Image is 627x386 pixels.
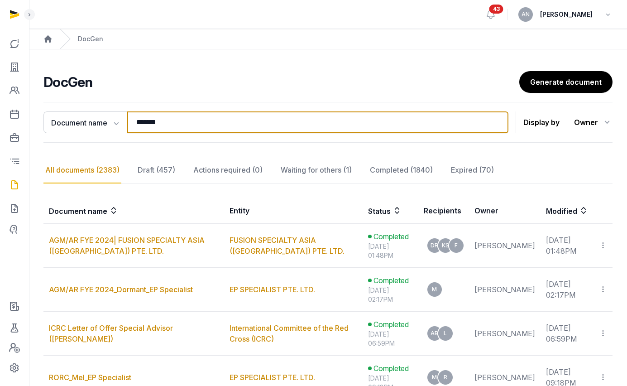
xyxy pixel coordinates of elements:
[469,224,541,268] td: [PERSON_NAME]
[442,243,449,248] span: KS
[224,198,363,224] th: Entity
[455,243,458,248] span: F
[432,375,437,380] span: M
[574,115,613,130] div: Owner
[136,157,177,183] div: Draft (457)
[431,243,438,248] span: DR
[29,29,627,49] nav: Breadcrumb
[78,34,103,43] div: DocGen
[191,157,264,183] div: Actions required (0)
[368,330,412,348] div: [DATE] 06:59PM
[469,268,541,312] td: [PERSON_NAME]
[230,285,315,294] a: EP SPECIALIST PTE. LTD.
[523,115,560,130] p: Display by
[49,285,193,294] a: AGM/AR FYE 2024_Dormant_EP Specialist
[43,198,224,224] th: Document name
[541,224,593,268] td: [DATE] 01:48PM
[489,5,503,14] span: 43
[541,198,613,224] th: Modified
[43,157,613,183] nav: Tabs
[518,7,533,22] button: AN
[373,275,409,286] span: Completed
[49,373,131,382] a: RORC_Mel_EP Specialist
[230,323,349,343] a: International Committee of the Red Cross (ICRC)
[368,286,412,304] div: [DATE] 02:17PM
[373,319,409,330] span: Completed
[373,231,409,242] span: Completed
[541,268,593,312] td: [DATE] 02:17PM
[368,157,435,183] div: Completed (1840)
[373,363,409,374] span: Completed
[469,198,541,224] th: Owner
[49,323,173,343] a: ICRC Letter of Offer Special Advisor ([PERSON_NAME])
[431,331,438,336] span: AB
[230,373,315,382] a: EP SPECIALIST PTE. LTD.
[43,157,121,183] div: All documents (2383)
[540,9,593,20] span: [PERSON_NAME]
[444,375,447,380] span: R
[363,198,418,224] th: Status
[522,12,530,17] span: AN
[49,236,205,256] a: AGM/AR FYE 2024| FUSION SPECIALTY ASIA ([GEOGRAPHIC_DATA]) PTE. LTD.
[449,157,496,183] div: Expired (70)
[43,74,519,90] h2: DocGen
[432,287,437,292] span: M
[541,312,593,356] td: [DATE] 06:59PM
[469,312,541,356] td: [PERSON_NAME]
[519,71,613,93] a: Generate document
[43,111,127,133] button: Document name
[368,242,412,260] div: [DATE] 01:48PM
[444,331,447,336] span: L
[230,236,345,256] a: FUSION SPECIALTY ASIA ([GEOGRAPHIC_DATA]) PTE. LTD.
[279,157,354,183] div: Waiting for others (1)
[418,198,469,224] th: Recipients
